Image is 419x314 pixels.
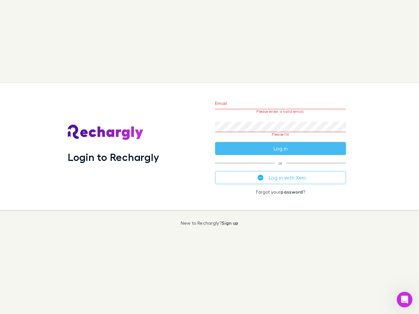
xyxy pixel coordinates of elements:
[215,109,346,114] p: Please enter a valid email.
[215,171,346,184] button: Log in with Xero
[215,132,346,137] p: Please fill
[181,220,239,226] p: New to Rechargly?
[397,292,412,307] iframe: Intercom live chat
[68,125,144,140] img: Rechargly's Logo
[222,220,238,226] a: Sign up
[281,189,303,195] a: password
[68,151,159,163] h1: Login to Rechargly
[215,142,346,155] button: Log in
[258,175,264,181] img: Xero's logo
[215,189,346,195] p: Forgot your ?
